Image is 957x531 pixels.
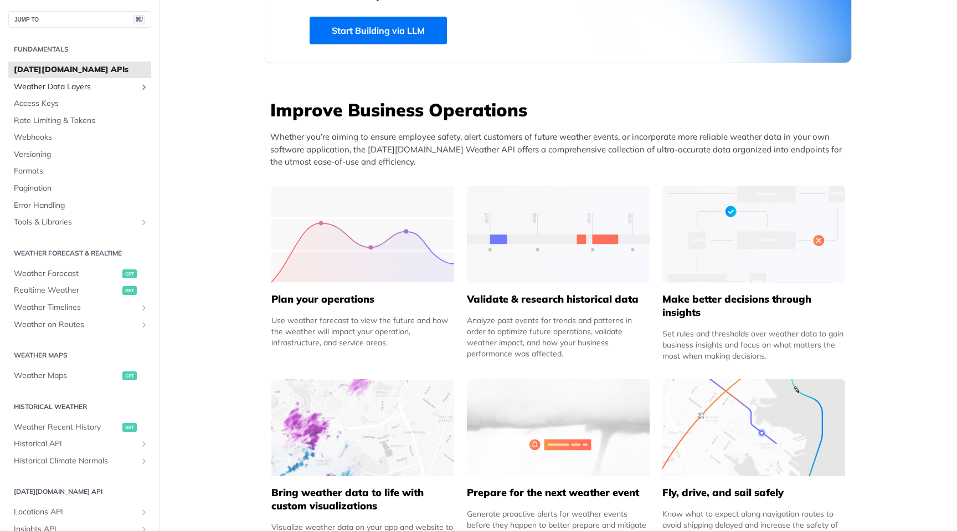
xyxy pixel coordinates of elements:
a: Historical APIShow subpages for Historical API [8,436,151,452]
button: Show subpages for Historical API [140,440,148,448]
a: Weather Mapsget [8,367,151,384]
span: get [122,269,137,278]
button: Show subpages for Historical Climate Normals [140,457,148,466]
a: Formats [8,163,151,180]
span: get [122,423,137,432]
span: Rate Limiting & Tokens [14,115,148,126]
a: Access Keys [8,95,151,112]
p: Whether you’re aiming to ensure employee safety, alert customers of future weather events, or inc... [270,131,852,169]
button: JUMP TO⌘/ [8,11,151,28]
a: Realtime Weatherget [8,282,151,299]
h2: Weather Maps [8,350,151,360]
a: Weather Data LayersShow subpages for Weather Data Layers [8,79,151,95]
a: Webhooks [8,129,151,146]
span: Realtime Weather [14,285,120,296]
span: Formats [14,166,148,177]
button: Show subpages for Weather Timelines [140,303,148,312]
span: Weather Recent History [14,422,120,433]
span: Pagination [14,183,148,194]
a: [DATE][DOMAIN_NAME] APIs [8,62,151,78]
h5: Make better decisions through insights [662,293,845,319]
h5: Fly, drive, and sail safely [662,486,845,499]
h3: Improve Business Operations [270,98,852,122]
h5: Validate & research historical data [467,293,650,306]
span: Historical Climate Normals [14,456,137,467]
span: Locations API [14,507,137,518]
a: Start Building via LLM [310,17,447,44]
h5: Prepare for the next weather event [467,486,650,499]
span: Weather on Routes [14,319,137,330]
img: 994b3d6-mask-group-32x.svg [662,379,845,476]
span: Weather Timelines [14,302,137,313]
div: Use weather forecast to view the future and how the weather will impact your operation, infrastru... [271,315,454,348]
h2: Weather Forecast & realtime [8,248,151,258]
a: Historical Climate NormalsShow subpages for Historical Climate Normals [8,453,151,469]
a: Weather TimelinesShow subpages for Weather Timelines [8,299,151,316]
a: Tools & LibrariesShow subpages for Tools & Libraries [8,214,151,231]
span: Webhooks [14,132,148,143]
span: Weather Data Layers [14,81,137,93]
span: get [122,286,137,295]
span: Tools & Libraries [14,217,137,228]
button: Show subpages for Weather Data Layers [140,83,148,91]
h5: Plan your operations [271,293,454,306]
span: ⌘/ [133,15,145,24]
img: 13d7ca0-group-496-2.svg [467,186,650,283]
span: Weather Maps [14,370,120,381]
a: Weather Recent Historyget [8,419,151,436]
img: 39565e8-group-4962x.svg [271,186,454,283]
span: Versioning [14,149,148,160]
button: Show subpages for Locations API [140,508,148,517]
h2: Historical Weather [8,402,151,412]
button: Show subpages for Tools & Libraries [140,218,148,227]
div: Set rules and thresholds over weather data to gain business insights and focus on what matters th... [662,328,845,361]
span: get [122,371,137,380]
span: [DATE][DOMAIN_NAME] APIs [14,64,148,75]
span: Access Keys [14,98,148,109]
h5: Bring weather data to life with custom visualizations [271,486,454,513]
h2: [DATE][DOMAIN_NAME] API [8,487,151,497]
a: Weather Forecastget [8,265,151,282]
a: Weather on RoutesShow subpages for Weather on Routes [8,316,151,333]
a: Versioning [8,146,151,163]
span: Weather Forecast [14,268,120,279]
a: Error Handling [8,197,151,214]
img: 2c0a313-group-496-12x.svg [467,379,650,476]
h2: Fundamentals [8,44,151,54]
img: 4463876-group-4982x.svg [271,379,454,476]
a: Pagination [8,180,151,197]
span: Error Handling [14,200,148,211]
span: Historical API [14,438,137,450]
img: a22d113-group-496-32x.svg [662,186,845,283]
button: Show subpages for Weather on Routes [140,320,148,329]
a: Rate Limiting & Tokens [8,113,151,129]
a: Locations APIShow subpages for Locations API [8,504,151,520]
div: Analyze past events for trends and patterns in order to optimize future operations, validate weat... [467,315,650,359]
